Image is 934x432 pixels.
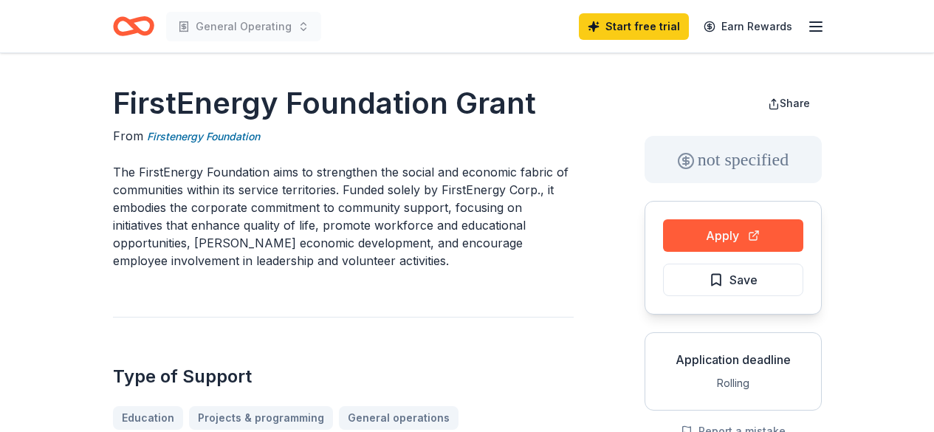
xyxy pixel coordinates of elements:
a: Start free trial [579,13,689,40]
a: Projects & programming [189,406,333,430]
div: not specified [645,136,822,183]
a: General operations [339,406,459,430]
a: Firstenergy Foundation [147,128,260,145]
h1: FirstEnergy Foundation Grant [113,83,574,124]
div: From [113,127,574,145]
a: Education [113,406,183,430]
button: Apply [663,219,803,252]
span: Save [729,270,758,289]
span: Share [780,97,810,109]
div: Rolling [657,374,809,392]
span: General Operating [196,18,292,35]
button: Share [756,89,822,118]
div: Application deadline [657,351,809,368]
p: The FirstEnergy Foundation aims to strengthen the social and economic fabric of communities withi... [113,163,574,270]
a: Home [113,9,154,44]
button: Save [663,264,803,296]
h2: Type of Support [113,365,574,388]
a: Earn Rewards [695,13,801,40]
button: General Operating [166,12,321,41]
